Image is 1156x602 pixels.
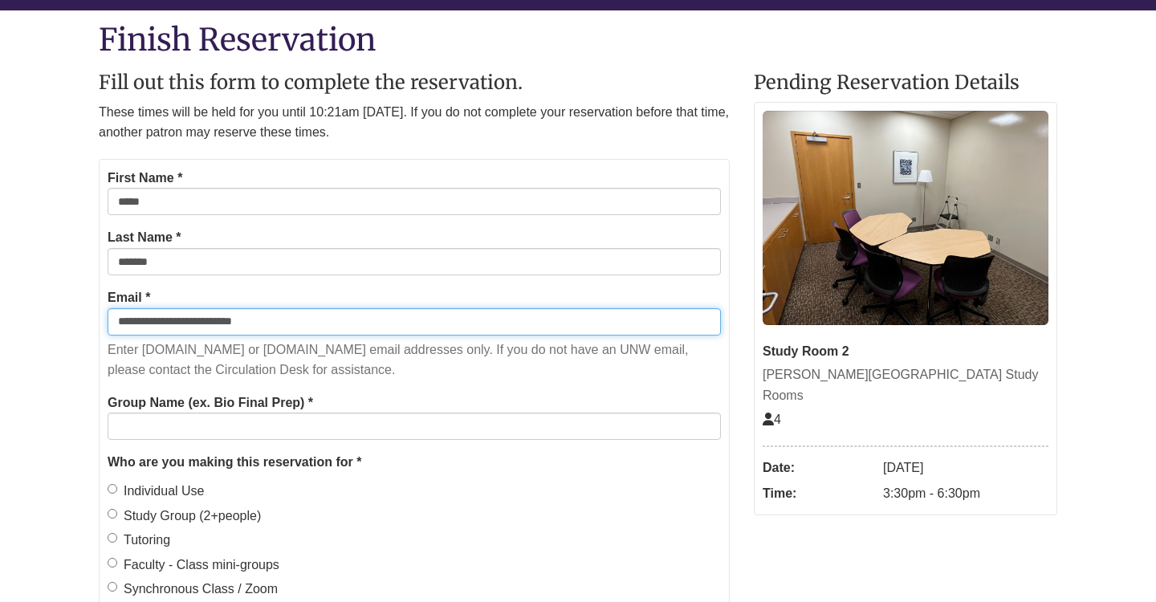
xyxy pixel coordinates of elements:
span: The capacity of this space [763,413,781,426]
dd: [DATE] [883,455,1048,481]
p: Enter [DOMAIN_NAME] or [DOMAIN_NAME] email addresses only. If you do not have an UNW email, pleas... [108,340,721,380]
div: [PERSON_NAME][GEOGRAPHIC_DATA] Study Rooms [763,364,1048,405]
h1: Finish Reservation [99,22,1057,56]
label: Group Name (ex. Bio Final Prep) * [108,393,313,413]
h2: Pending Reservation Details [754,72,1057,93]
img: Study Room 2 [763,111,1048,325]
input: Faculty - Class mini-groups [108,558,117,567]
input: Tutoring [108,533,117,543]
div: Study Room 2 [763,341,1048,362]
dt: Date: [763,455,875,481]
dt: Time: [763,481,875,506]
dd: 3:30pm - 6:30pm [883,481,1048,506]
label: Study Group (2+people) [108,506,261,527]
h2: Fill out this form to complete the reservation. [99,72,730,93]
input: Individual Use [108,484,117,494]
label: Tutoring [108,530,170,551]
label: Synchronous Class / Zoom [108,579,278,600]
label: Last Name * [108,227,181,248]
label: First Name * [108,168,182,189]
label: Faculty - Class mini-groups [108,555,279,576]
input: Study Group (2+people) [108,509,117,519]
legend: Who are you making this reservation for * [108,452,721,473]
input: Synchronous Class / Zoom [108,582,117,592]
label: Email * [108,287,150,308]
label: Individual Use [108,481,205,502]
p: These times will be held for you until 10:21am [DATE]. If you do not complete your reservation be... [99,102,730,143]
